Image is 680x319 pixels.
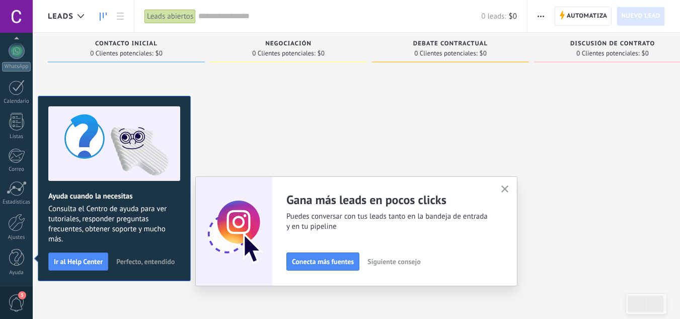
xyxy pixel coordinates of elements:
[144,9,196,24] div: Leads abiertos
[377,40,524,49] div: Debate contractual
[95,7,112,26] a: Leads
[534,7,548,26] button: Más
[53,40,200,49] div: Contacto inicial
[363,254,425,269] button: Siguiente consejo
[2,166,31,173] div: Correo
[265,40,312,47] span: Negociación
[95,40,158,47] span: Contacto inicial
[570,40,655,47] span: Discusión de contrato
[414,50,477,56] span: 0 Clientes potenciales:
[18,291,26,299] span: 3
[48,192,180,201] h2: Ayuda cuando la necesitas
[413,40,488,47] span: Debate contractual
[567,7,608,25] span: Automatiza
[642,50,649,56] span: $0
[555,7,612,26] a: Automatiza
[2,199,31,206] div: Estadísticas
[54,258,103,265] span: Ir al Help Center
[116,258,175,265] span: Perfecto, entendido
[48,204,180,244] span: Consulta el Centro de ayuda para ver tutoriales, responder preguntas frecuentes, obtener soporte ...
[90,50,153,56] span: 0 Clientes potenciales:
[2,234,31,241] div: Ajustes
[252,50,315,56] span: 0 Clientes potenciales:
[215,40,362,49] div: Negociación
[617,7,665,26] a: Nuevo lead
[2,270,31,276] div: Ayuda
[286,192,489,208] h2: Gana más leads en pocos clicks
[480,50,487,56] span: $0
[621,7,660,25] span: Nuevo lead
[48,12,73,21] span: Leads
[48,252,108,271] button: Ir al Help Center
[481,12,506,21] span: 0 leads:
[367,258,420,265] span: Siguiente consejo
[286,212,489,232] span: Puedes conversar con tus leads tanto en la bandeja de entrada y en tu pipeline
[318,50,325,56] span: $0
[576,50,639,56] span: 0 Clientes potenciales:
[112,254,179,269] button: Perfecto, entendido
[509,12,517,21] span: $0
[2,98,31,105] div: Calendario
[2,62,31,72] div: WhatsApp
[292,258,354,265] span: Conecta más fuentes
[286,252,359,271] button: Conecta más fuentes
[112,7,129,26] a: Lista
[2,134,31,140] div: Listas
[156,50,163,56] span: $0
